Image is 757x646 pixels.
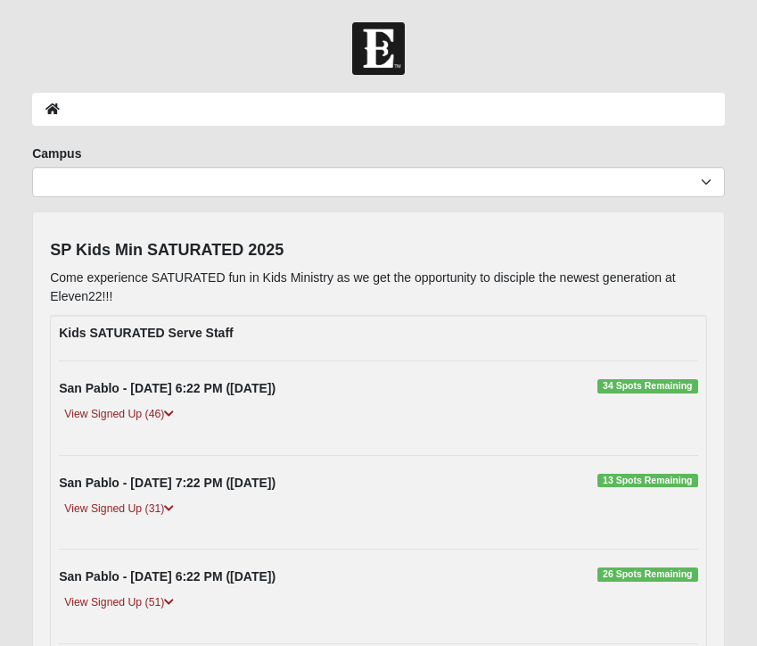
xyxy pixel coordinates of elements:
span: 13 Spots Remaining [597,474,698,488]
p: Come experience SATURATED fun in Kids Ministry as we get the opportunity to disciple the newest g... [50,269,707,306]
a: View Signed Up (46) [59,405,179,424]
span: 26 Spots Remaining [597,567,698,582]
strong: San Pablo - [DATE] 6:22 PM ([DATE]) [59,569,276,584]
img: Church of Eleven22 Logo [352,22,405,75]
strong: San Pablo - [DATE] 7:22 PM ([DATE]) [59,476,276,490]
h4: SP Kids Min SATURATED 2025 [50,241,707,261]
label: Campus [32,145,81,162]
a: View Signed Up (51) [59,593,179,612]
a: View Signed Up (31) [59,500,179,518]
strong: San Pablo - [DATE] 6:22 PM ([DATE]) [59,381,276,395]
strong: Kids SATURATED Serve Staff [59,326,234,340]
span: 34 Spots Remaining [597,379,698,393]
